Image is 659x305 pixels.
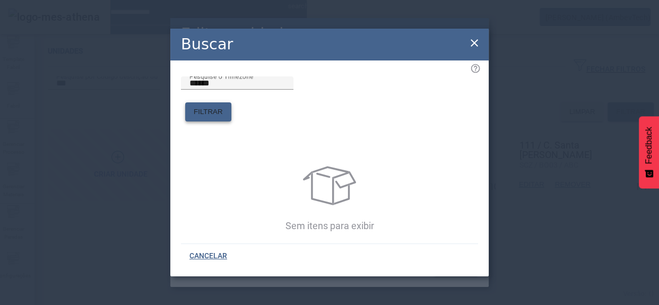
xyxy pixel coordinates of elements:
[194,107,223,117] span: FILTRAR
[189,251,227,262] span: CANCELAR
[181,33,233,56] h2: Buscar
[185,102,231,121] button: FILTRAR
[181,247,236,266] button: CANCELAR
[639,116,659,188] button: Feedback - Mostrar pesquisa
[184,219,475,233] p: Sem itens para exibir
[644,127,654,164] span: Feedback
[189,72,253,80] mat-label: Pesquise o Timezone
